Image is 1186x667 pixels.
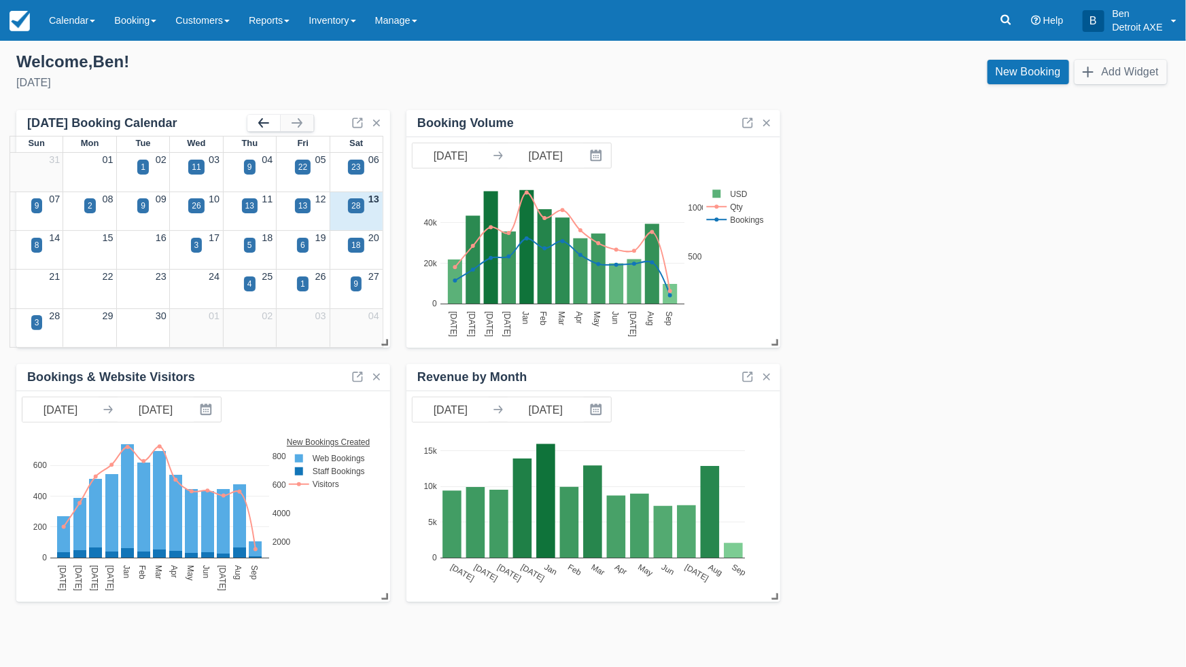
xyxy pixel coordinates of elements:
div: Revenue by Month [417,369,527,385]
input: Start Date [413,397,489,422]
a: 16 [156,232,167,243]
span: Mon [81,138,99,148]
button: Interact with the calendar and add the check-in date for your trip. [584,397,611,422]
div: 6 [300,239,305,251]
div: 3 [194,239,199,251]
div: Bookings & Website Visitors [27,369,195,385]
a: 27 [368,271,379,282]
a: 21 [49,271,60,282]
a: 25 [262,271,273,282]
input: Start Date [22,397,99,422]
a: 28 [49,310,60,321]
a: 24 [209,271,220,282]
a: 03 [315,310,326,321]
span: Sat [349,138,363,148]
img: checkfront-main-nav-mini-logo.png [10,11,30,31]
a: 18 [262,232,273,243]
span: Help [1043,15,1064,26]
p: Ben [1113,7,1163,20]
a: 03 [209,154,220,165]
span: Tue [136,138,151,148]
a: 02 [262,310,273,321]
a: 30 [156,310,167,321]
div: 1 [300,278,305,290]
a: 20 [368,232,379,243]
div: 28 [351,200,360,212]
a: 10 [209,194,220,204]
div: 8 [35,239,39,251]
a: 22 [103,271,114,282]
div: [DATE] [16,75,582,91]
i: Help [1031,16,1041,25]
a: 15 [103,232,114,243]
a: 31 [49,154,60,165]
div: 9 [141,200,145,212]
a: 12 [315,194,326,204]
div: 2 [88,200,92,212]
span: Sun [28,138,44,148]
a: 01 [103,154,114,165]
button: Interact with the calendar and add the check-in date for your trip. [584,143,611,168]
div: [DATE] Booking Calendar [27,115,247,131]
div: 3 [35,317,39,329]
div: 9 [35,200,39,212]
input: Start Date [413,143,489,168]
div: 13 [298,200,307,212]
a: 11 [262,194,273,204]
a: 29 [103,310,114,321]
input: End Date [118,397,194,422]
div: 9 [247,161,252,173]
a: 08 [103,194,114,204]
span: Fri [298,138,309,148]
a: 02 [156,154,167,165]
div: 9 [354,278,359,290]
a: 23 [156,271,167,282]
button: Interact with the calendar and add the check-in date for your trip. [194,397,221,422]
a: 26 [315,271,326,282]
a: 09 [156,194,167,204]
a: 04 [368,310,379,321]
div: B [1083,10,1104,32]
span: Thu [242,138,258,148]
a: 04 [262,154,273,165]
a: 06 [368,154,379,165]
div: 18 [351,239,360,251]
a: New Booking [988,60,1069,84]
div: Booking Volume [417,115,514,131]
div: 23 [351,161,360,173]
div: 1 [141,161,145,173]
button: Add Widget [1075,60,1167,84]
a: 17 [209,232,220,243]
div: 4 [247,278,252,290]
div: 11 [192,161,200,173]
a: 05 [315,154,326,165]
p: Detroit AXE [1113,20,1163,34]
a: 01 [209,310,220,321]
a: 14 [49,232,60,243]
a: 07 [49,194,60,204]
div: 5 [247,239,252,251]
a: 13 [368,194,379,204]
div: Welcome , Ben ! [16,52,582,72]
div: 26 [192,200,200,212]
text: New Bookings Created [287,437,371,447]
div: 13 [245,200,254,212]
input: End Date [508,397,584,422]
span: Wed [187,138,205,148]
div: 22 [298,161,307,173]
a: 19 [315,232,326,243]
input: End Date [508,143,584,168]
